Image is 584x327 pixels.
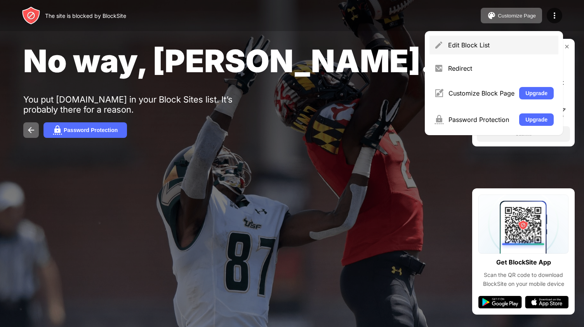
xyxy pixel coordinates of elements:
[448,64,554,72] div: Redirect
[448,41,554,49] div: Edit Block List
[64,127,118,133] div: Password Protection
[525,296,568,308] img: app-store.svg
[22,6,40,25] img: header-logo.svg
[26,125,36,135] img: back.svg
[53,125,62,135] img: password.svg
[23,42,432,80] span: No way, [PERSON_NAME].
[448,116,514,123] div: Password Protection
[481,8,542,23] button: Customize Page
[45,12,126,19] div: The site is blocked by BlockSite
[23,94,263,115] div: You put [DOMAIN_NAME] in your Block Sites list. It’s probably there for a reason.
[448,89,514,97] div: Customize Block Page
[478,195,568,254] img: qrcode.svg
[478,271,568,288] div: Scan the QR code to download BlockSite on your mobile device
[43,122,127,138] button: Password Protection
[434,115,444,124] img: menu-password.svg
[434,64,443,73] img: menu-redirect.svg
[564,43,570,50] img: rate-us-close.svg
[519,87,554,99] button: Upgrade
[434,40,443,50] img: menu-pencil.svg
[434,89,444,98] img: menu-customize.svg
[519,113,554,126] button: Upgrade
[498,13,536,19] div: Customize Page
[487,11,496,20] img: pallet.svg
[478,296,522,308] img: google-play.svg
[496,257,551,268] div: Get BlockSite App
[550,11,559,20] img: menu-icon.svg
